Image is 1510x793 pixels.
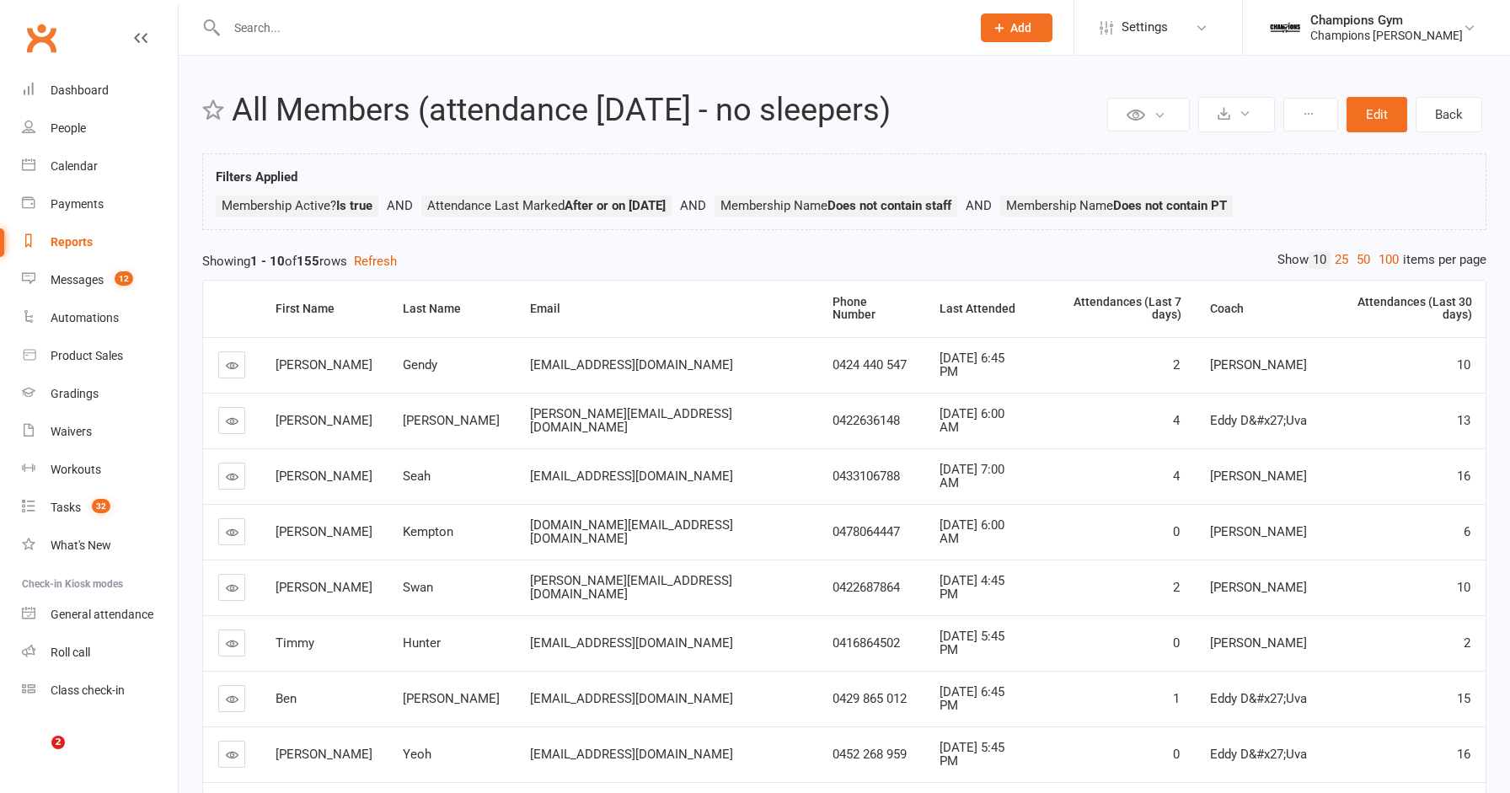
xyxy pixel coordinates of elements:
[530,573,732,603] span: [PERSON_NAME][EMAIL_ADDRESS][DOMAIN_NAME]
[833,357,907,372] span: 0424 440 547
[51,463,101,476] div: Workouts
[1210,580,1307,595] span: [PERSON_NAME]
[22,672,178,710] a: Class kiosk mode
[22,110,178,147] a: People
[720,198,951,213] span: Membership Name
[1464,524,1470,539] span: 6
[51,83,109,97] div: Dashboard
[1457,747,1470,762] span: 16
[940,740,1004,769] span: [DATE] 5:45 PM
[22,337,178,375] a: Product Sales
[1347,97,1407,132] button: Edit
[297,254,319,269] strong: 155
[530,303,804,315] div: Email
[1457,691,1470,706] span: 15
[17,736,57,776] iframe: Intercom live chat
[22,527,178,565] a: What's New
[222,16,959,40] input: Search...
[51,159,98,173] div: Calendar
[202,251,1486,271] div: Showing of rows
[833,413,900,428] span: 0422636148
[51,349,123,362] div: Product Sales
[276,524,372,539] span: [PERSON_NAME]
[336,198,372,213] strong: Is true
[51,235,93,249] div: Reports
[530,747,733,762] span: [EMAIL_ADDRESS][DOMAIN_NAME]
[22,147,178,185] a: Calendar
[1457,357,1470,372] span: 10
[427,198,666,213] span: Attendance Last Marked
[276,303,374,315] div: First Name
[22,299,178,337] a: Automations
[51,608,153,621] div: General attendance
[1173,357,1180,372] span: 2
[530,469,733,484] span: [EMAIL_ADDRESS][DOMAIN_NAME]
[232,93,1103,128] h2: All Members (attendance [DATE] - no sleepers)
[1331,251,1352,269] a: 25
[1173,469,1180,484] span: 4
[1006,198,1227,213] span: Membership Name
[940,517,1004,547] span: [DATE] 6:00 AM
[51,501,81,514] div: Tasks
[51,197,104,211] div: Payments
[940,406,1004,436] span: [DATE] 6:00 AM
[1277,251,1486,269] div: Show items per page
[1210,303,1309,315] div: Coach
[1457,580,1470,595] span: 10
[22,489,178,527] a: Tasks 32
[22,451,178,489] a: Workouts
[530,691,733,706] span: [EMAIL_ADDRESS][DOMAIN_NAME]
[1210,747,1307,762] span: Eddy D&#x27;Uva
[833,635,900,651] span: 0416864502
[530,406,732,436] span: [PERSON_NAME][EMAIL_ADDRESS][DOMAIN_NAME]
[940,462,1004,491] span: [DATE] 7:00 AM
[1210,635,1307,651] span: [PERSON_NAME]
[22,596,178,634] a: General attendance kiosk mode
[1268,11,1302,45] img: thumb_image1583738905.png
[403,303,501,315] div: Last Name
[1457,469,1470,484] span: 16
[51,425,92,438] div: Waivers
[22,375,178,413] a: Gradings
[403,413,500,428] span: [PERSON_NAME]
[216,169,297,185] strong: Filters Applied
[1173,747,1180,762] span: 0
[1010,21,1031,35] span: Add
[1113,198,1227,213] strong: Does not contain PT
[403,469,431,484] span: Seah
[403,580,433,595] span: Swan
[354,251,397,271] button: Refresh
[20,17,62,59] a: Clubworx
[833,691,907,706] span: 0429 865 012
[276,635,314,651] span: Timmy
[1210,469,1307,484] span: [PERSON_NAME]
[22,185,178,223] a: Payments
[1173,413,1180,428] span: 4
[1052,296,1181,322] div: Attendances (Last 7 days)
[51,736,65,749] span: 2
[940,684,1004,714] span: [DATE] 6:45 PM
[403,635,441,651] span: Hunter
[940,303,1023,315] div: Last Attended
[1416,97,1482,132] a: Back
[1173,524,1180,539] span: 0
[1210,691,1307,706] span: Eddy D&#x27;Uva
[92,499,110,513] span: 32
[403,524,453,539] span: Kempton
[250,254,285,269] strong: 1 - 10
[827,198,951,213] strong: Does not contain staff
[51,311,119,324] div: Automations
[1173,580,1180,595] span: 2
[51,273,104,287] div: Messages
[276,580,372,595] span: [PERSON_NAME]
[115,271,133,286] span: 12
[1173,691,1180,706] span: 1
[940,629,1004,658] span: [DATE] 5:45 PM
[1352,251,1374,269] a: 50
[276,747,372,762] span: [PERSON_NAME]
[530,635,733,651] span: [EMAIL_ADDRESS][DOMAIN_NAME]
[51,683,125,697] div: Class check-in
[1464,635,1470,651] span: 2
[833,296,911,322] div: Phone Number
[403,357,437,372] span: Gendy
